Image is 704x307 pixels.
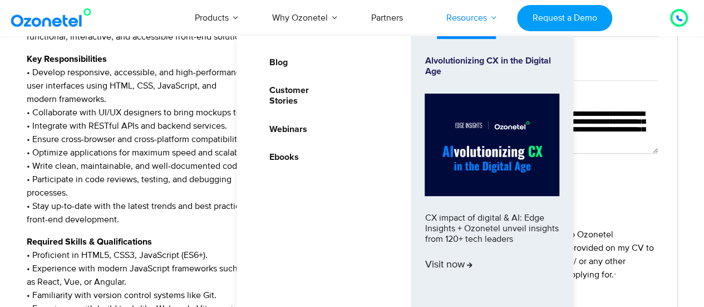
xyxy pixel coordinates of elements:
[262,123,308,137] a: Webinars
[27,52,377,226] p: • Develop responsive, accessible, and high-performance user interfaces using HTML, CSS, JavaScrip...
[425,94,559,196] img: Alvolutionizing.jpg
[262,84,338,108] a: Customer Stories
[27,237,152,246] strong: Required Skills & Qualifications
[262,150,300,164] a: Ebooks
[27,55,107,64] strong: Key Responsibilities
[425,259,472,271] span: Visit now
[517,5,612,31] a: Request a Demo
[425,56,559,295] a: Alvolutionizing CX in the Digital AgeCX impact of digital & AI: Edge Insights + Ozonetel unveil i...
[262,56,289,70] a: Blog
